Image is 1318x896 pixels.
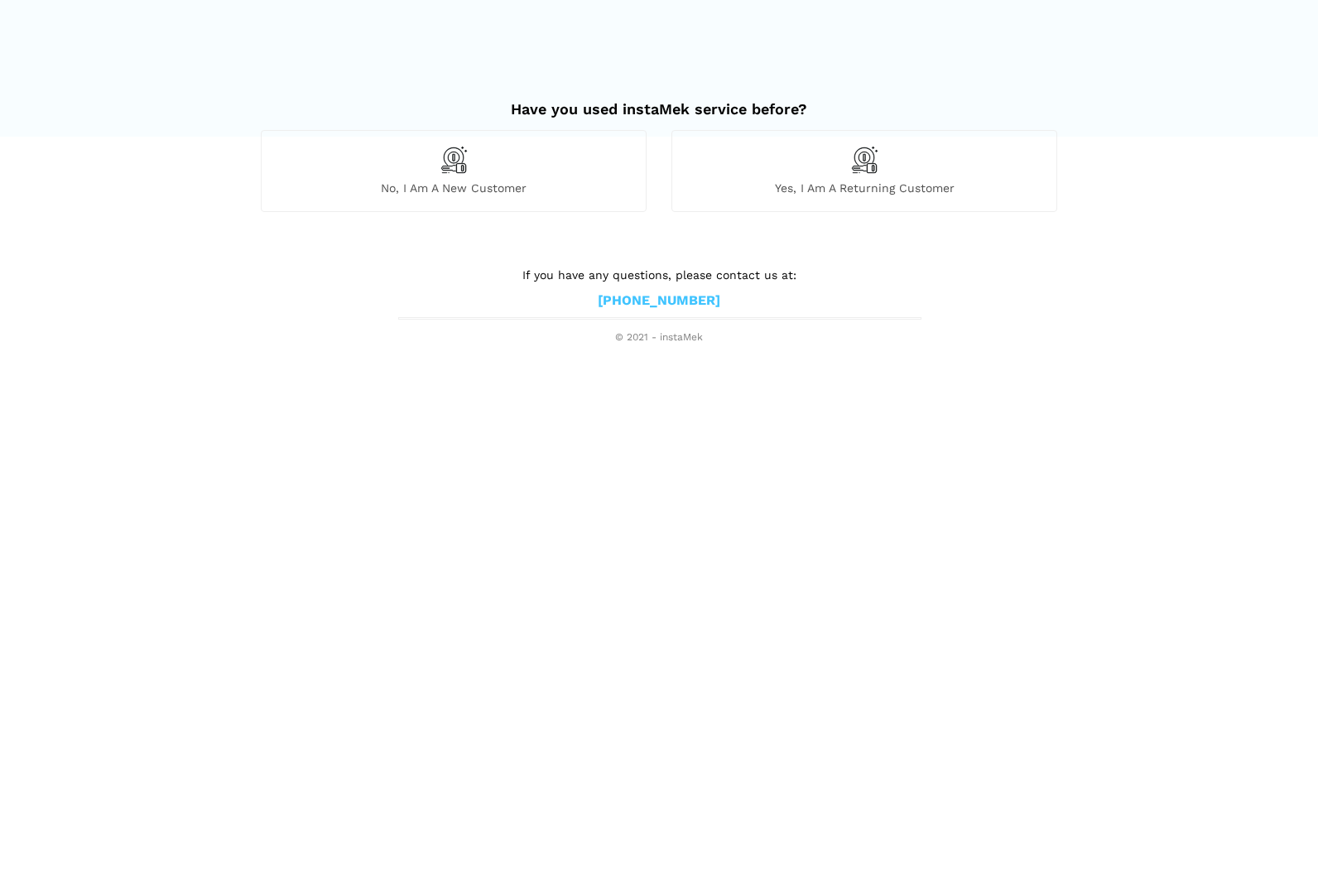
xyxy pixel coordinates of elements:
a: [PHONE_NUMBER] [598,292,720,310]
span: © 2021 - instaMek [398,331,920,344]
span: Yes, I am a returning customer [672,181,1056,195]
span: No, I am a new customer [262,181,646,195]
h2: Have you used instaMek service before? [261,84,1057,118]
p: If you have any questions, please contact us at: [398,266,920,284]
